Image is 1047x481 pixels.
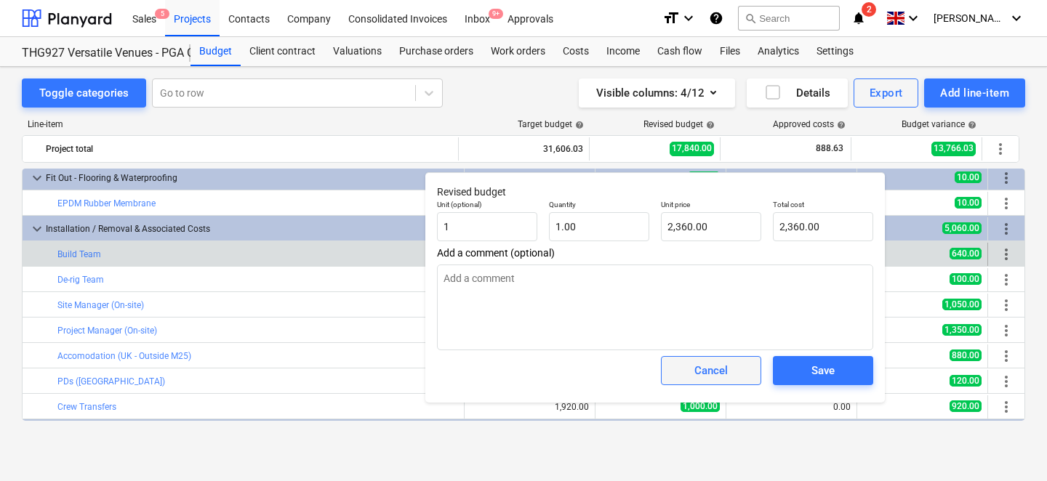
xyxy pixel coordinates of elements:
div: Add line-item [940,84,1009,102]
div: Save [811,361,835,380]
a: Build Team [57,249,101,259]
i: keyboard_arrow_down [904,9,922,27]
span: [PERSON_NAME] [934,12,1006,24]
span: help [572,121,584,129]
a: Budget [190,37,241,66]
span: keyboard_arrow_down [28,220,46,238]
span: 888.63 [814,142,845,155]
span: 120.00 [950,375,982,387]
i: keyboard_arrow_down [1008,9,1025,27]
button: Details [747,78,848,108]
a: Settings [808,37,862,66]
div: Budget variance [902,119,976,129]
span: help [965,121,976,129]
span: 1,350.00 [942,324,982,336]
button: Visible columns:4/12 [579,78,735,108]
a: Site Manager (On-site) [57,300,144,310]
p: Revised budget [437,185,873,200]
i: notifications [851,9,866,27]
div: Approved costs [773,119,846,129]
div: Export [870,84,903,102]
a: Analytics [749,37,808,66]
button: Toggle categories [22,78,146,108]
span: More actions [998,347,1015,365]
a: Cash flow [649,37,711,66]
a: Client contract [241,37,324,66]
div: Cancel [694,361,728,380]
p: Quantity [549,200,649,212]
a: Purchase orders [390,37,482,66]
a: Accomodation (UK - Outside M25) [57,351,191,361]
div: 31,606.03 [465,137,583,161]
p: Unit (optional) [437,200,537,212]
button: Export [854,78,919,108]
span: 10.00 [955,197,982,209]
span: 13,766.03 [931,142,976,155]
span: 920.00 [950,400,982,412]
span: 9+ [489,9,503,19]
span: keyboard_arrow_down [28,169,46,187]
a: EPDM Rubber Membrane [57,198,156,209]
div: Project total [46,137,452,161]
div: THG927 Versatile Venues - PGA Golf 2025 [22,46,173,61]
a: Files [711,37,749,66]
span: 5 [155,9,169,19]
i: keyboard_arrow_down [680,9,697,27]
span: Add a comment (optional) [437,247,873,259]
span: More actions [998,373,1015,390]
a: Valuations [324,37,390,66]
a: Costs [554,37,598,66]
a: Crew Transfers [57,402,116,412]
span: 2 [862,2,876,17]
div: 0.00 [732,402,851,412]
span: 640.00 [950,248,982,259]
span: More actions [992,140,1009,158]
button: Search [738,6,840,31]
span: 17,840.00 [670,142,714,155]
button: Add line-item [924,78,1025,108]
div: Details [764,84,830,102]
span: More actions [998,195,1015,212]
div: Fit Out - Flooring & Waterproofing [46,166,458,190]
span: More actions [998,322,1015,339]
button: Cancel [661,356,761,385]
span: 5,060.00 [942,222,982,234]
span: More actions [998,296,1015,314]
span: More actions [998,220,1015,238]
span: More actions [998,169,1015,187]
span: More actions [998,271,1015,288]
p: Total cost [773,200,873,212]
span: More actions [998,246,1015,263]
i: Knowledge base [709,9,723,27]
span: 1,050.00 [942,299,982,310]
span: search [745,12,756,24]
div: 1,920.00 [555,402,589,412]
div: Line-item [22,119,460,129]
span: help [834,121,846,129]
span: 880.00 [950,349,982,361]
a: Work orders [482,37,554,66]
p: Unit price [661,200,761,212]
span: 10.00 [955,171,982,183]
span: help [703,121,715,129]
a: PDs ([GEOGRAPHIC_DATA]) [57,376,165,387]
a: De-rig Team [57,275,104,285]
a: Income [598,37,649,66]
div: Visible columns : 4/12 [596,84,718,102]
button: Save [773,356,873,385]
div: Revised budget [643,119,715,129]
i: format_size [662,9,680,27]
span: 100.00 [950,273,982,285]
span: More actions [998,398,1015,416]
span: 1,000.00 [681,400,720,412]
